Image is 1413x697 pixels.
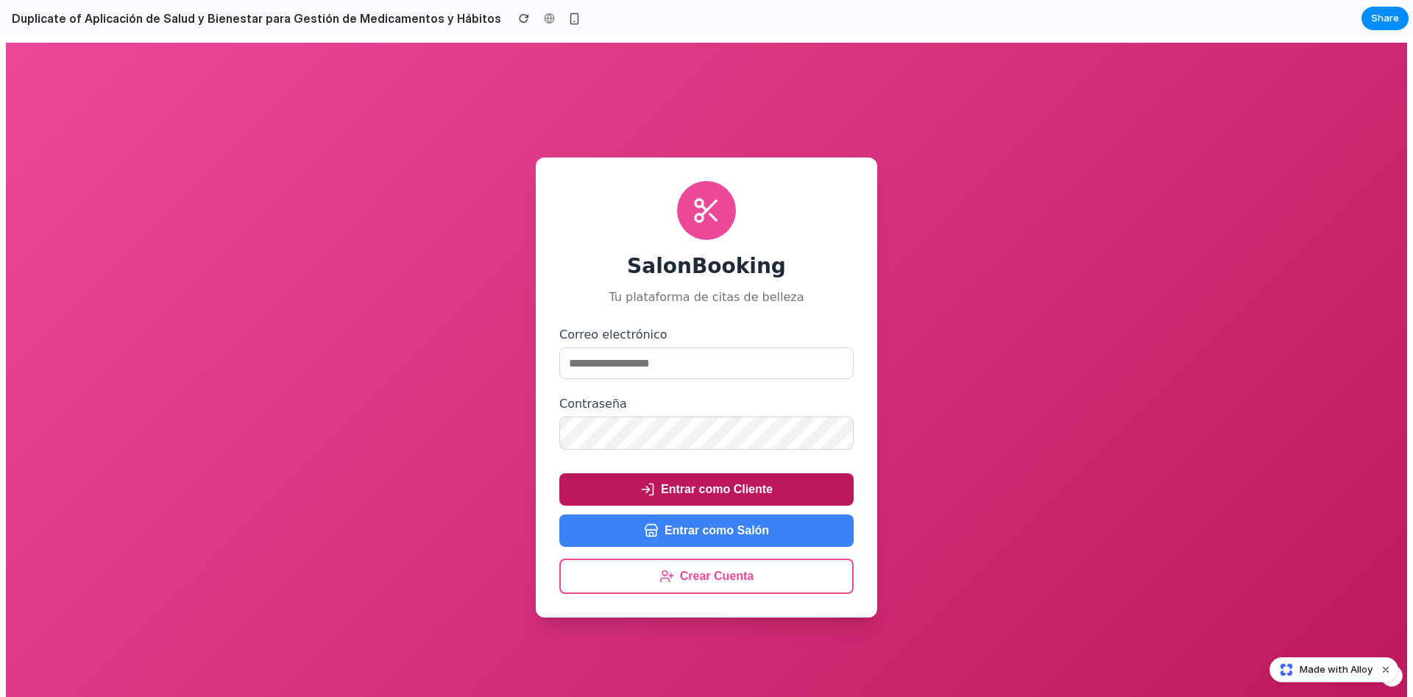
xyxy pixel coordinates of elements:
button: Entrar como Salón [559,478,854,510]
a: Made with Alloy [1270,662,1374,677]
button: Dismiss watermark [1377,661,1395,679]
button: Entrar como Cliente [559,436,854,469]
label: Correo electrónico [559,291,854,305]
p: Tu plataforma de citas de belleza [559,253,854,267]
span: Share [1371,11,1399,26]
button: Share [1361,7,1409,30]
h2: Duplicate of Aplicación de Salud y Bienestar para Gestión de Medicamentos y Hábitos [6,10,501,27]
label: Contraseña [559,360,854,374]
h1: SalonBooking [559,217,854,241]
button: Crear Cuenta [559,522,854,557]
span: Made with Alloy [1300,662,1373,677]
